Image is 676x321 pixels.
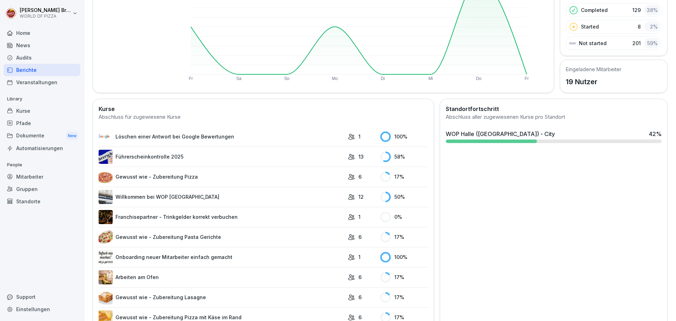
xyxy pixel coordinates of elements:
[4,195,80,208] a: Standorte
[380,212,428,222] div: 0 %
[632,6,641,14] p: 129
[284,76,289,81] text: So
[358,273,362,281] p: 6
[99,250,113,264] img: jqubbvx9c2r4yejefextytfg.png
[99,250,344,264] a: Onboarding neuer Mitarbeiter einfach gemacht
[644,21,660,32] div: 2 %
[476,76,482,81] text: Do
[99,170,344,184] a: Gewusst wie - Zubereitung Pizza
[4,159,80,171] p: People
[20,14,71,19] p: WORLD OF PIZZA
[358,173,362,180] p: 6
[4,39,80,51] a: News
[358,133,361,140] p: 1
[99,150,344,164] a: Führerscheinkontrolle 2025
[632,39,641,47] p: 201
[20,7,71,13] p: [PERSON_NAME] Brandes
[332,76,338,81] text: Mo
[99,105,428,113] h2: Kurse
[566,76,621,87] p: 19 Nutzer
[446,105,662,113] h2: Standortfortschritt
[446,113,662,121] div: Abschluss aller zugewiesenen Kurse pro Standort
[4,129,80,142] a: DokumenteNew
[99,150,113,164] img: kp3cph9beugg37kbjst8gl5x.png
[189,76,193,81] text: Fr
[358,233,362,241] p: 6
[381,76,384,81] text: Di
[99,130,344,144] a: Löschen einer Antwort bei Google Bewertungen
[4,171,80,183] a: Mitarbeiter
[99,190,344,204] a: Willkommen bei WOP [GEOGRAPHIC_DATA]
[443,127,664,146] a: WOP Halle ([GEOGRAPHIC_DATA]) - City42%
[380,192,428,202] div: 50 %
[380,232,428,242] div: 17 %
[428,76,433,81] text: Mi
[649,130,662,138] div: 42 %
[4,117,80,129] a: Pfade
[358,153,364,160] p: 13
[579,39,607,47] p: Not started
[638,23,641,30] p: 8
[4,64,80,76] a: Berichte
[446,130,555,138] div: WOP Halle ([GEOGRAPHIC_DATA]) - City
[380,131,428,142] div: 100 %
[581,23,599,30] p: Started
[358,213,361,221] p: 1
[99,130,113,144] img: rfw3neovmcky7iknxqrn3vpn.png
[358,193,364,200] p: 12
[4,183,80,195] a: Gruppen
[4,303,80,315] a: Einstellungen
[4,76,80,88] a: Veranstaltungen
[236,76,242,81] text: Sa
[99,230,344,244] a: Gewusst wie - Zubereitung Pasta Gerichte
[4,51,80,64] a: Audits
[380,172,428,182] div: 17 %
[4,93,80,105] p: Library
[99,270,113,284] img: os6dg2hw3carydpubi7llkzo.png
[99,190,113,204] img: ax2nnx46jihk0u0mqtqfo3fl.png
[99,270,344,284] a: Arbeiten am Ofen
[99,230,113,244] img: oj3wlxclwqmvs3yn8voeppsp.png
[380,252,428,263] div: 100 %
[358,253,361,261] p: 1
[644,38,660,48] div: 59 %
[4,129,80,142] div: Dokumente
[358,314,362,321] p: 6
[99,290,113,304] img: alily79vyphtql0bggw7apab.png
[644,5,660,15] div: 38 %
[99,210,113,224] img: cvpl9dphsaj6te37tr820l4c.png
[4,142,80,154] a: Automatisierungen
[380,152,428,162] div: 58 %
[4,27,80,39] a: Home
[4,291,80,303] div: Support
[380,292,428,303] div: 17 %
[99,290,344,304] a: Gewusst wie - Zubereitung Lasagne
[4,105,80,117] a: Kurse
[358,294,362,301] p: 6
[99,210,344,224] a: Franchisepartner - Trinkgelder korrekt verbuchen
[525,76,528,81] text: Fr
[581,6,608,14] p: Completed
[66,132,78,140] div: New
[99,170,113,184] img: s93ht26mv7ymj1vrnqc7xuzu.png
[566,66,621,73] h5: Eingeladene Mitarbeiter
[99,113,428,121] div: Abschluss für zugewiesene Kurse
[380,272,428,283] div: 17 %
